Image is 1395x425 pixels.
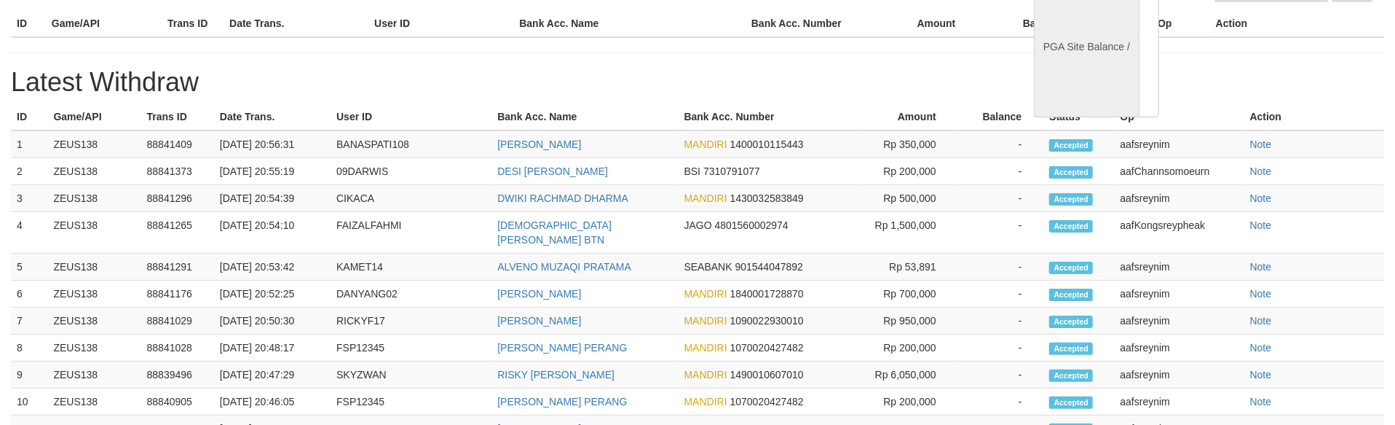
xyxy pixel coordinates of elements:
th: ID [11,10,46,37]
th: Bank Acc. Number [746,10,861,37]
td: [DATE] 20:47:29 [214,362,331,389]
td: [DATE] 20:53:42 [214,254,331,281]
td: 7 [11,308,47,335]
a: [PERSON_NAME] [497,288,581,300]
span: MANDIRI [684,342,727,354]
span: Accepted [1049,397,1093,409]
td: - [958,158,1044,185]
span: 1070020427482 [730,342,804,354]
a: DESI [PERSON_NAME] [497,165,608,177]
td: 6 [11,281,47,308]
td: - [958,308,1044,335]
td: 88841291 [141,254,214,281]
span: 1070020427482 [730,396,804,408]
td: FSP12345 [331,335,491,362]
td: ZEUS138 [47,185,141,212]
td: 88840905 [141,389,214,416]
span: MANDIRI [684,315,727,327]
td: Rp 200,000 [857,389,957,416]
td: ZEUS138 [47,308,141,335]
td: 1 [11,130,47,158]
td: ZEUS138 [47,254,141,281]
span: 1090022930010 [730,315,804,327]
span: MANDIRI [684,396,727,408]
a: [PERSON_NAME] PERANG [497,396,627,408]
th: Trans ID [162,10,224,37]
td: ZEUS138 [47,335,141,362]
h1: Latest Withdraw [11,68,1384,97]
td: - [958,130,1044,158]
a: Note [1250,342,1272,354]
span: 1430032583849 [730,192,804,204]
td: - [958,389,1044,416]
td: Rp 350,000 [857,130,957,158]
th: Op [1152,10,1210,37]
span: 1400010115443 [730,139,804,150]
a: Note [1250,315,1272,327]
span: JAGO [684,219,712,231]
th: Bank Acc. Number [679,104,858,130]
td: 88841409 [141,130,214,158]
th: User ID [331,104,491,130]
th: Amount [857,104,957,130]
a: Note [1250,139,1272,150]
span: MANDIRI [684,192,727,204]
td: 88841265 [141,212,214,254]
span: SEABANK [684,261,732,273]
td: aafsreynim [1115,389,1244,416]
td: - [958,281,1044,308]
td: 88841296 [141,185,214,212]
td: [DATE] 20:52:25 [214,281,331,308]
th: ID [11,104,47,130]
span: Accepted [1049,166,1093,179]
td: RICKYF17 [331,308,491,335]
td: aafsreynim [1115,308,1244,335]
td: [DATE] 20:54:10 [214,212,331,254]
td: 4 [11,212,47,254]
td: - [958,254,1044,281]
td: 88839496 [141,362,214,389]
span: 1840001728870 [730,288,804,300]
a: [DEMOGRAPHIC_DATA][PERSON_NAME] BTN [497,219,612,246]
a: Note [1250,261,1272,273]
td: Rp 500,000 [857,185,957,212]
td: 2 [11,158,47,185]
td: Rp 950,000 [857,308,957,335]
th: Game/API [46,10,162,37]
th: Op [1115,104,1244,130]
th: Balance [978,10,1084,37]
span: Accepted [1049,289,1093,301]
td: 8 [11,335,47,362]
th: Bank Acc. Name [513,10,746,37]
td: ZEUS138 [47,362,141,389]
td: aafsreynim [1115,281,1244,308]
th: Game/API [47,104,141,130]
span: MANDIRI [684,369,727,381]
td: aafsreynim [1115,130,1244,158]
td: Rp 53,891 [857,254,957,281]
td: [DATE] 20:56:31 [214,130,331,158]
a: DWIKI RACHMAD DHARMA [497,192,628,204]
span: Accepted [1049,139,1093,152]
td: 88841373 [141,158,214,185]
td: BANASPATI108 [331,130,491,158]
td: 3 [11,185,47,212]
td: ZEUS138 [47,281,141,308]
td: ZEUS138 [47,212,141,254]
th: User ID [368,10,513,37]
td: Rp 700,000 [857,281,957,308]
td: aafsreynim [1115,185,1244,212]
td: aafsreynim [1115,254,1244,281]
td: 5 [11,254,47,281]
span: 7310791077 [703,165,760,177]
td: Rp 200,000 [857,158,957,185]
td: [DATE] 20:46:05 [214,389,331,416]
td: FSP12345 [331,389,491,416]
td: 88841029 [141,308,214,335]
span: 901544047892 [735,261,803,273]
span: Accepted [1049,370,1093,382]
td: ZEUS138 [47,389,141,416]
th: Bank Acc. Name [491,104,678,130]
span: Accepted [1049,193,1093,206]
a: Note [1250,165,1272,177]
